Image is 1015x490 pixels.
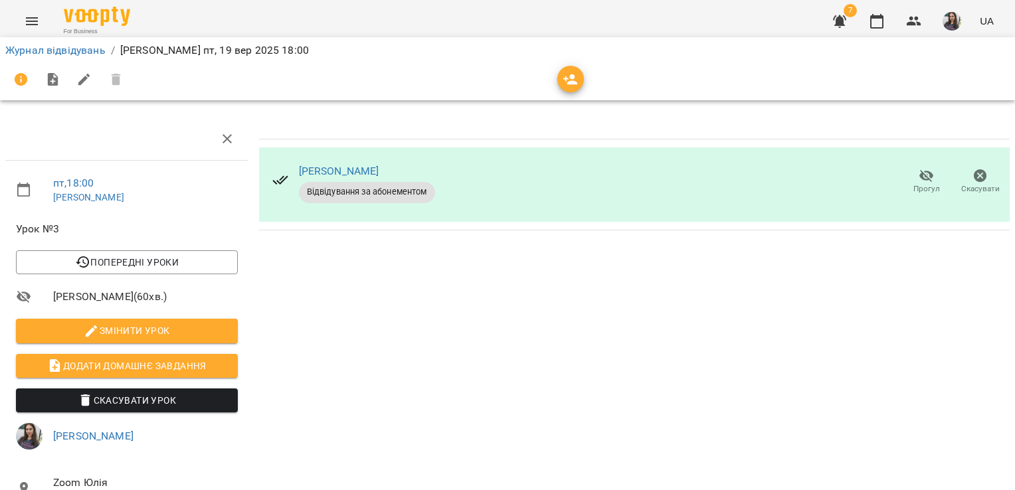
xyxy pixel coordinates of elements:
[64,7,130,26] img: Voopty Logo
[974,9,999,33] button: UA
[953,163,1007,201] button: Скасувати
[111,42,115,58] li: /
[53,289,238,305] span: [PERSON_NAME] ( 60 хв. )
[844,4,857,17] span: 7
[53,192,124,203] a: [PERSON_NAME]
[913,183,940,195] span: Прогул
[27,392,227,408] span: Скасувати Урок
[980,14,994,28] span: UA
[16,221,238,237] span: Урок №3
[16,319,238,343] button: Змінити урок
[943,12,961,31] img: ca1374486191da6fb8238bd749558ac4.jpeg
[53,430,134,442] a: [PERSON_NAME]
[5,44,106,56] a: Журнал відвідувань
[5,42,1010,58] nav: breadcrumb
[899,163,953,201] button: Прогул
[27,254,227,270] span: Попередні уроки
[16,388,238,412] button: Скасувати Урок
[16,354,238,378] button: Додати домашнє завдання
[16,423,43,449] img: ca1374486191da6fb8238bd749558ac4.jpeg
[16,250,238,274] button: Попередні уроки
[27,358,227,374] span: Додати домашнє завдання
[64,27,130,36] span: For Business
[299,186,435,198] span: Відвідування за абонементом
[120,42,309,58] p: [PERSON_NAME] пт, 19 вер 2025 18:00
[27,323,227,339] span: Змінити урок
[961,183,1000,195] span: Скасувати
[299,165,379,177] a: [PERSON_NAME]
[16,5,48,37] button: Menu
[53,177,94,189] a: пт , 18:00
